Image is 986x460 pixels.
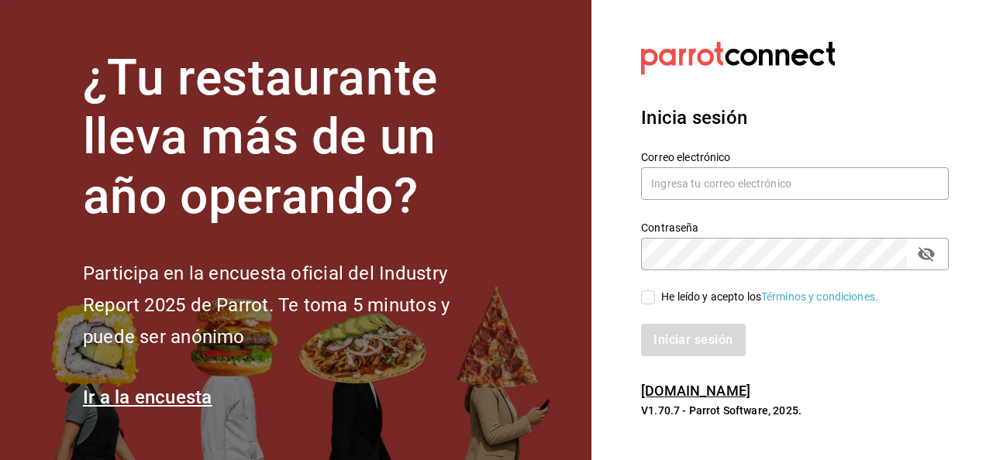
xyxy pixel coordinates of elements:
button: passwordField [913,241,939,267]
input: Ingresa tu correo electrónico [641,167,949,200]
a: [DOMAIN_NAME] [641,383,750,399]
h1: ¿Tu restaurante lleva más de un año operando? [83,49,502,227]
a: Términos y condiciones. [761,290,878,303]
a: Ir a la encuesta [83,386,212,408]
h2: Participa en la encuesta oficial del Industry Report 2025 de Parrot. Te toma 5 minutos y puede se... [83,258,502,352]
div: He leído y acepto los [661,289,878,305]
label: Contraseña [641,221,949,232]
h3: Inicia sesión [641,104,949,132]
label: Correo electrónico [641,151,949,162]
p: V1.70.7 - Parrot Software, 2025. [641,403,949,418]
